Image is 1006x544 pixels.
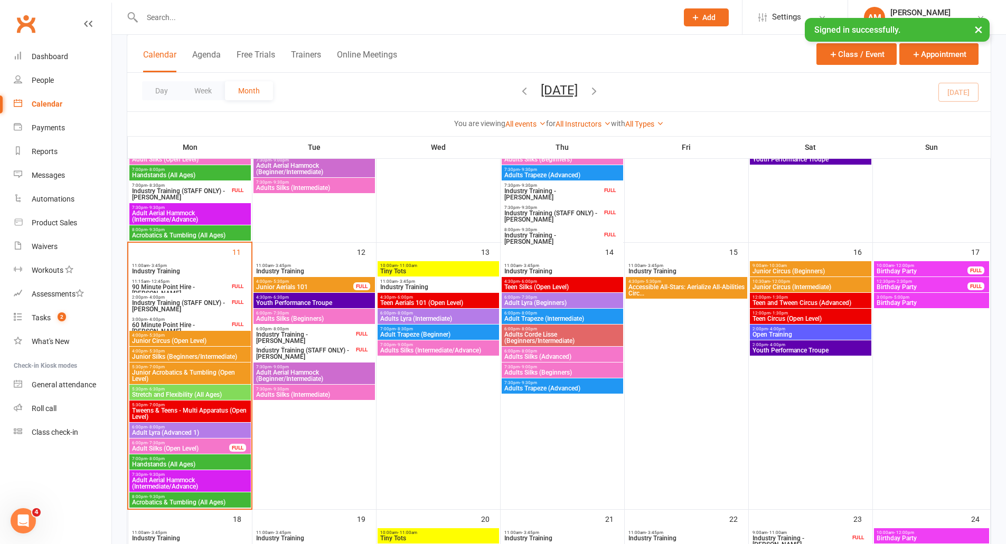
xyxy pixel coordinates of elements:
span: Industry Training [628,268,745,274]
span: Adult Aerial Hammock (Intermediate/Advance) [131,477,249,490]
span: - 7:00pm [147,403,165,407]
span: 5:30pm [131,387,249,392]
span: - 9:30pm [520,183,537,188]
span: 6:00pm [504,295,621,300]
span: 10:00am [380,530,497,535]
span: - 9:30pm [520,380,537,385]
span: 4:30pm [628,279,745,284]
span: - 6:30pm [147,387,165,392]
span: 6:00pm [131,441,230,445]
span: - 7:30pm [271,311,289,316]
a: Tasks 2 [14,306,111,330]
div: Tasks [32,313,51,322]
button: × [969,18,988,41]
span: Handstands (All Ages) [131,461,249,467]
span: - 11:00am [398,530,417,535]
span: Teen Circus (Open Level) [752,316,869,322]
span: Birthday Party [876,300,988,306]
span: - 3:45pm [398,279,415,284]
a: All Types [625,120,664,128]
button: Class / Event [816,43,897,65]
span: 12:30pm [876,279,969,284]
span: Industry Training [131,268,249,274]
div: FULL [601,231,618,238]
span: Industry Training [380,284,497,290]
span: 11:15am [131,279,230,284]
div: Assessments [32,290,84,298]
span: - 3:45pm [149,263,167,268]
span: - 9:00pm [396,342,413,347]
span: Adult Silks (Open Level) [131,445,230,452]
a: Messages [14,164,111,187]
span: 11:00am [628,530,745,535]
div: 19 [357,510,376,527]
div: [PERSON_NAME] [890,8,951,17]
span: Settings [772,5,801,29]
span: Industry Training (STAFF ONLY) - [PERSON_NAME] [131,300,230,312]
span: Handstands (All Ages) [131,172,249,178]
div: Product Sales [32,218,77,227]
button: Add [684,8,729,26]
span: 5:30pm [131,365,249,369]
iframe: Intercom live chat [11,508,36,533]
span: - 11:00am [398,263,417,268]
span: Tweens & Teens - Multi Apparatus (Open Level) [131,407,249,420]
strong: for [546,119,556,128]
span: - 12:45pm [149,279,170,284]
span: 7:00pm [131,456,249,461]
span: 6:00pm [256,311,373,316]
span: Industry Training (STAFF ONLY) - [PERSON_NAME] [504,210,602,223]
span: Teen Aerials 101 (Open Level) [380,300,497,306]
span: Tiny Tots [380,268,497,274]
span: Youth Performance Troupe [752,156,869,163]
div: FULL [229,186,246,194]
span: 7:30pm [131,472,249,477]
span: 7:30pm [256,180,373,185]
span: 7:30pm [504,365,621,369]
strong: You are viewing [454,119,505,128]
span: - 5:30pm [271,279,289,284]
span: Tiny Tots [380,535,497,541]
span: - 9:30pm [520,227,537,232]
span: - 9:30pm [271,180,289,185]
span: Youth Performance Troupe [752,347,869,354]
th: Mon [128,136,252,158]
span: 6:00pm [504,327,621,331]
span: - 8:00pm [520,311,537,316]
span: Industry Training [256,268,373,274]
span: 7:30pm [504,205,602,210]
span: 7:30pm [504,380,621,385]
span: - 9:30pm [520,205,537,210]
div: FULL [353,282,370,290]
span: Youth Performance Troupe [256,300,373,306]
a: Waivers [14,235,111,259]
span: Industry Training [256,535,373,541]
span: 4:30pm [504,279,621,284]
span: 4:00pm [131,349,249,354]
span: - 9:30pm [147,227,165,232]
span: 4 [32,508,41,517]
span: 7:30pm [131,205,249,210]
span: - 9:30pm [147,472,165,477]
span: - 8:00pm [520,349,537,354]
span: Adult Lyra (Advanced 1) [131,430,249,436]
span: Industry Training - [PERSON_NAME] [504,232,602,245]
span: Birthday Party [876,284,969,290]
span: Acrobatics & Tumbling (All Ages) [131,499,249,505]
th: Tue [252,136,376,158]
div: General attendance [32,380,96,389]
a: Payments [14,116,111,140]
span: Teen Silks (Open Level) [504,284,621,290]
th: Wed [376,136,500,158]
div: FULL [353,346,370,354]
span: - 4:00pm [147,295,165,300]
span: 2 [58,312,66,321]
span: Adults Silks (Intermediate/Advance) [380,347,497,354]
a: All Instructors [556,120,611,128]
span: 7:00pm [380,342,497,347]
span: - 1:30pm [770,295,788,300]
div: 23 [853,510,872,527]
span: Adults Silks (Beginners) [504,369,621,376]
button: Trainers [291,50,321,72]
span: 8:00pm [504,227,602,232]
